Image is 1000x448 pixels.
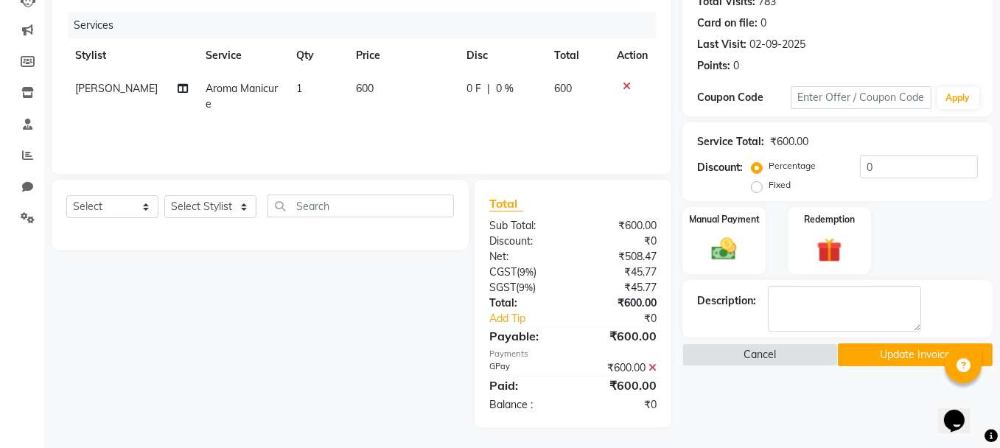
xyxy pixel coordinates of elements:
th: Qty [287,39,348,72]
div: ₹600.00 [770,134,808,150]
div: ₹600.00 [573,218,668,234]
button: Update Invoice [838,343,993,366]
div: 02-09-2025 [749,37,805,52]
span: 600 [554,82,572,95]
th: Disc [458,39,545,72]
div: 0 [761,15,766,31]
input: Search [268,195,454,217]
div: Sub Total: [478,218,573,234]
div: ₹45.77 [573,265,668,280]
div: Points: [697,58,730,74]
div: 0 [733,58,739,74]
div: ₹0 [573,397,668,413]
div: Discount: [697,160,743,175]
div: Services [68,12,668,39]
span: 0 F [466,81,481,97]
span: Aroma Manicure [206,82,278,111]
div: ( ) [478,280,573,295]
div: ₹0 [589,311,668,326]
div: Payable: [478,327,573,345]
span: SGST [489,281,516,294]
span: [PERSON_NAME] [75,82,158,95]
input: Enter Offer / Coupon Code [791,86,931,109]
div: Card on file: [697,15,758,31]
div: ₹600.00 [573,360,668,376]
img: _cash.svg [704,235,744,264]
div: Balance : [478,397,573,413]
label: Percentage [769,159,816,172]
span: 600 [356,82,374,95]
a: Add Tip [478,311,589,326]
div: ₹508.47 [573,249,668,265]
div: ₹600.00 [573,377,668,394]
div: Last Visit: [697,37,746,52]
span: 1 [296,82,302,95]
th: Total [545,39,608,72]
div: ₹0 [573,234,668,249]
span: Total [489,196,523,211]
span: | [487,81,490,97]
button: Cancel [682,343,837,366]
div: ₹600.00 [573,327,668,345]
div: Payments [489,348,657,360]
div: Discount: [478,234,573,249]
label: Redemption [804,213,855,226]
div: Description: [697,293,756,309]
span: 9% [519,281,533,293]
div: GPay [478,360,573,376]
th: Service [197,39,287,72]
iframe: chat widget [938,389,985,433]
div: ₹45.77 [573,280,668,295]
span: CGST [489,265,517,279]
th: Stylist [66,39,197,72]
div: Net: [478,249,573,265]
div: Paid: [478,377,573,394]
th: Action [608,39,657,72]
label: Manual Payment [689,213,760,226]
th: Price [347,39,457,72]
div: Service Total: [697,134,764,150]
div: Coupon Code [697,90,791,105]
button: Apply [937,87,979,109]
div: ( ) [478,265,573,280]
img: _gift.svg [809,235,849,266]
div: Total: [478,295,573,311]
span: 9% [520,266,534,278]
span: 0 % [496,81,514,97]
div: ₹600.00 [573,295,668,311]
label: Fixed [769,178,791,192]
